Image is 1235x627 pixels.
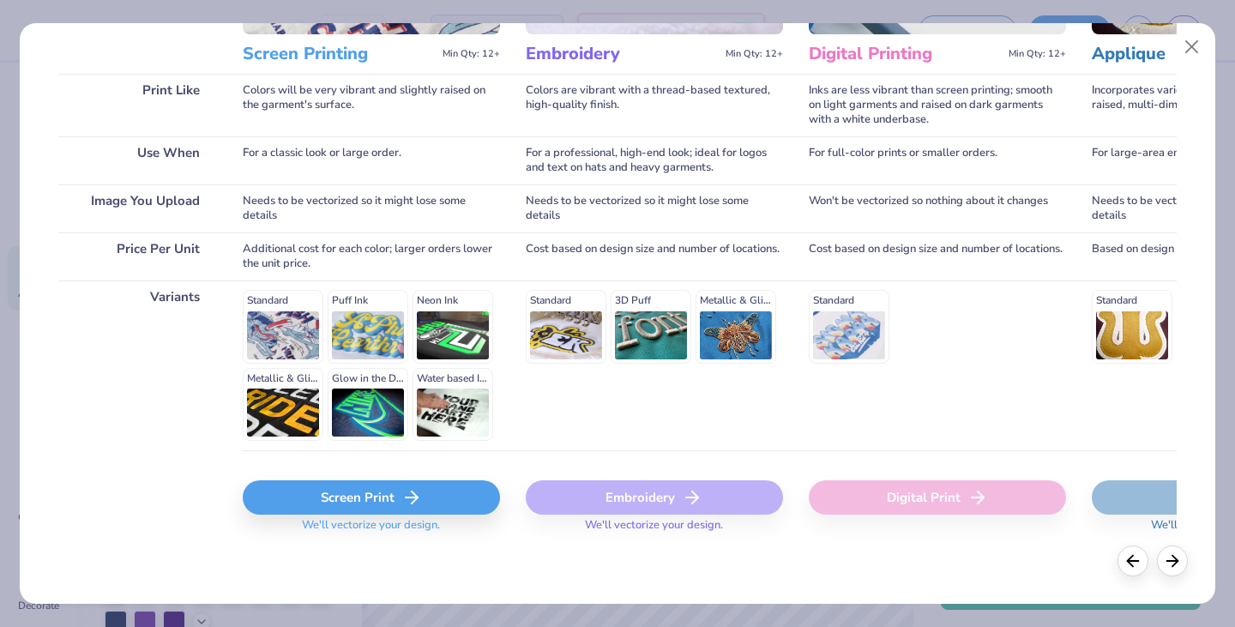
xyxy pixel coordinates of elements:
span: Min Qty: 12+ [726,48,783,60]
div: Needs to be vectorized so it might lose some details [243,184,500,232]
div: Image You Upload [58,184,217,232]
div: Digital Print [809,480,1066,515]
div: Won't be vectorized so nothing about it changes [809,184,1066,232]
div: For full-color prints or smaller orders. [809,136,1066,184]
h3: Embroidery [526,43,719,65]
span: We'll vectorize your design. [295,518,447,543]
div: Print Like [58,74,217,136]
span: We'll vectorize your design. [578,518,730,543]
span: Min Qty: 12+ [443,48,500,60]
div: Cost based on design size and number of locations. [809,232,1066,280]
div: Screen Print [243,480,500,515]
div: Variants [58,280,217,450]
button: Close [1176,31,1208,63]
div: Cost based on design size and number of locations. [526,232,783,280]
div: Colors will be very vibrant and slightly raised on the garment's surface. [243,74,500,136]
h3: Digital Printing [809,43,1002,65]
div: Use When [58,136,217,184]
div: Additional cost for each color; larger orders lower the unit price. [243,232,500,280]
div: Colors are vibrant with a thread-based textured, high-quality finish. [526,74,783,136]
div: Price Per Unit [58,232,217,280]
div: Needs to be vectorized so it might lose some details [526,184,783,232]
h3: Screen Printing [243,43,436,65]
div: For a professional, high-end look; ideal for logos and text on hats and heavy garments. [526,136,783,184]
div: For a classic look or large order. [243,136,500,184]
span: Min Qty: 12+ [1009,48,1066,60]
div: Inks are less vibrant than screen printing; smooth on light garments and raised on dark garments ... [809,74,1066,136]
div: Embroidery [526,480,783,515]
